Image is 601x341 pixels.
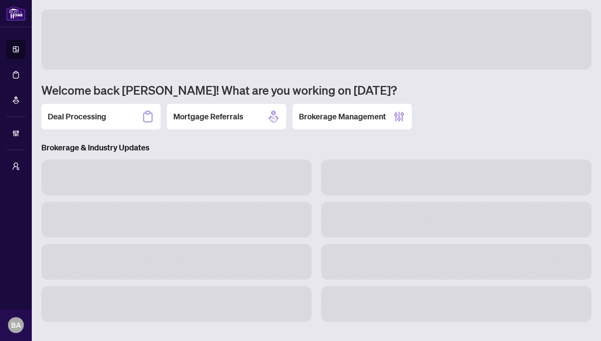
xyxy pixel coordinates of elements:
[41,142,591,153] h3: Brokerage & Industry Updates
[6,6,25,21] img: logo
[11,320,21,331] span: BA
[12,162,20,170] span: user-switch
[48,111,106,122] h2: Deal Processing
[173,111,243,122] h2: Mortgage Referrals
[299,111,386,122] h2: Brokerage Management
[41,82,591,97] h1: Welcome back [PERSON_NAME]! What are you working on [DATE]?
